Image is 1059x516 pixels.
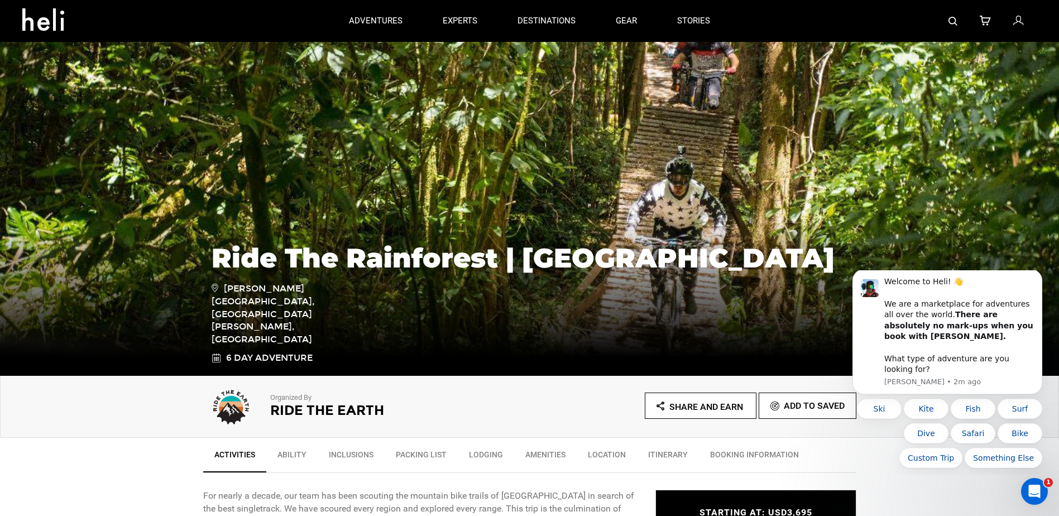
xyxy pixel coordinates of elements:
button: Quick reply: Ski [21,128,66,149]
button: Quick reply: Kite [68,128,113,149]
span: 1 [1044,478,1053,487]
a: Inclusions [318,443,385,471]
button: Quick reply: Surf [162,128,207,149]
a: Activities [203,443,266,472]
a: Itinerary [637,443,699,471]
iframe: Intercom notifications message [836,270,1059,475]
a: Amenities [514,443,577,471]
div: Message content [49,6,198,104]
div: Welcome to Heli! 👋 We are a marketplace for adventures all over the world. What type of adventure... [49,6,198,104]
button: Quick reply: Bike [162,153,207,173]
p: destinations [517,15,576,27]
button: Quick reply: Dive [68,153,113,173]
p: experts [443,15,477,27]
h1: Ride The Rainforest | [GEOGRAPHIC_DATA] [212,243,848,273]
button: Quick reply: Safari [115,153,160,173]
img: Profile image for Carl [25,9,43,27]
b: There are absolutely no mark-ups when you book with [PERSON_NAME]. [49,40,198,70]
a: Location [577,443,637,471]
a: Lodging [458,443,514,471]
p: Organized By [270,393,499,403]
p: Message from Carl, sent 2m ago [49,107,198,117]
button: Quick reply: Something Else [129,178,207,198]
iframe: Intercom live chat [1021,478,1048,505]
a: BOOKING INFORMATION [699,443,810,471]
a: Ability [266,443,318,471]
span: 6 Day Adventure [226,352,313,365]
button: Quick reply: Fish [115,128,160,149]
img: 1b64caa629029201e86ff38eecc8b9ff.png [203,385,259,429]
span: Add To Saved [784,400,845,411]
h2: Ride the Earth [270,403,499,418]
button: Quick reply: Custom Trip [64,178,127,198]
div: Quick reply options [17,128,207,198]
span: Share and Earn [669,402,743,412]
a: Packing List [385,443,458,471]
img: search-bar-icon.svg [948,17,957,26]
span: [PERSON_NAME][GEOGRAPHIC_DATA], [GEOGRAPHIC_DATA][PERSON_NAME], [GEOGRAPHIC_DATA] [212,281,371,346]
p: adventures [349,15,402,27]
